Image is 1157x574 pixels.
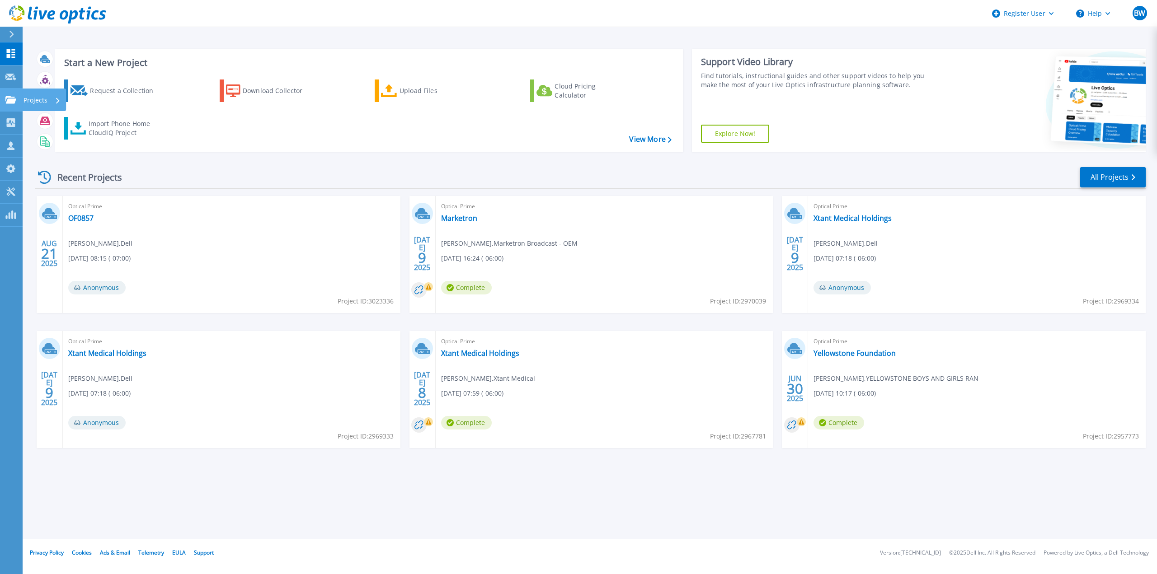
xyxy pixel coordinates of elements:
[220,79,320,102] a: Download Collector
[1080,167,1146,187] a: All Projects
[41,237,58,270] div: AUG 2025
[1044,550,1149,556] li: Powered by Live Optics, a Dell Technology
[90,82,162,100] div: Request a Collection
[441,349,519,358] a: Xtant Medical Holdings
[400,82,472,100] div: Upload Files
[786,372,804,405] div: JUN 2025
[441,336,768,346] span: Optical Prime
[72,549,92,556] a: Cookies
[814,214,892,223] a: Xtant Medical Holdings
[68,281,126,294] span: Anonymous
[41,372,58,405] div: [DATE] 2025
[814,416,864,429] span: Complete
[68,349,146,358] a: Xtant Medical Holdings
[814,281,871,294] span: Anonymous
[41,250,57,257] span: 21
[701,56,936,68] div: Support Video Library
[814,238,878,248] span: [PERSON_NAME] , Dell
[30,549,64,556] a: Privacy Policy
[880,550,941,556] li: Version: [TECHNICAL_ID]
[814,253,876,263] span: [DATE] 07:18 (-06:00)
[701,125,770,143] a: Explore Now!
[138,549,164,556] a: Telemetry
[441,201,768,211] span: Optical Prime
[441,373,535,383] span: [PERSON_NAME] , Xtant Medical
[418,254,426,261] span: 9
[555,82,627,100] div: Cloud Pricing Calculator
[441,281,492,294] span: Complete
[1083,431,1139,441] span: Project ID: 2957773
[701,71,936,89] div: Find tutorials, instructional guides and other support videos to help you make the most of your L...
[441,253,503,263] span: [DATE] 16:24 (-06:00)
[629,135,671,144] a: View More
[68,388,131,398] span: [DATE] 07:18 (-06:00)
[172,549,186,556] a: EULA
[418,389,426,397] span: 8
[814,388,876,398] span: [DATE] 10:17 (-06:00)
[68,416,126,429] span: Anonymous
[35,166,134,188] div: Recent Projects
[338,431,394,441] span: Project ID: 2969333
[68,253,131,263] span: [DATE] 08:15 (-07:00)
[68,214,94,223] a: OF0857
[814,201,1140,211] span: Optical Prime
[949,550,1035,556] li: © 2025 Dell Inc. All Rights Reserved
[814,373,978,383] span: [PERSON_NAME] , YELLOWSTONE BOYS AND GIRLS RAN
[68,336,395,346] span: Optical Prime
[786,237,804,270] div: [DATE] 2025
[89,119,159,137] div: Import Phone Home CloudIQ Project
[68,373,132,383] span: [PERSON_NAME] , Dell
[1134,9,1145,17] span: BW
[64,79,165,102] a: Request a Collection
[338,296,394,306] span: Project ID: 3023336
[414,372,431,405] div: [DATE] 2025
[243,82,315,100] div: Download Collector
[441,214,477,223] a: Marketron
[68,238,132,248] span: [PERSON_NAME] , Dell
[710,431,766,441] span: Project ID: 2967781
[64,58,671,68] h3: Start a New Project
[45,389,53,397] span: 9
[710,296,766,306] span: Project ID: 2970039
[814,336,1140,346] span: Optical Prime
[68,201,395,211] span: Optical Prime
[100,549,130,556] a: Ads & Email
[787,385,803,392] span: 30
[1083,296,1139,306] span: Project ID: 2969334
[791,254,799,261] span: 9
[24,89,47,112] p: Projects
[530,79,631,102] a: Cloud Pricing Calculator
[414,237,431,270] div: [DATE] 2025
[375,79,475,102] a: Upload Files
[441,416,492,429] span: Complete
[814,349,896,358] a: Yellowstone Foundation
[441,388,503,398] span: [DATE] 07:59 (-06:00)
[441,238,578,248] span: [PERSON_NAME] , Marketron Broadcast - OEM
[194,549,214,556] a: Support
